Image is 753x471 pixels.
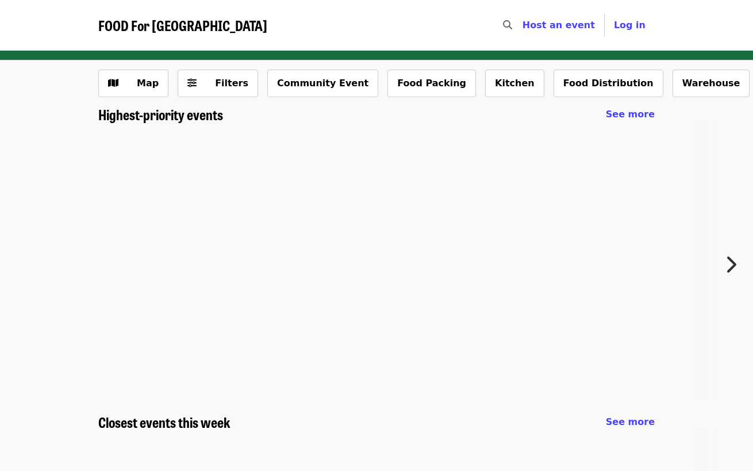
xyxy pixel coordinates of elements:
[715,248,753,281] button: Next item
[485,70,544,97] button: Kitchen
[614,20,646,30] span: Log in
[606,415,655,429] a: See more
[673,70,750,97] button: Warehouse
[554,70,663,97] button: Food Distribution
[98,15,267,35] span: FOOD For [GEOGRAPHIC_DATA]
[98,412,230,432] span: Closest events this week
[605,14,655,37] button: Log in
[98,414,230,431] a: Closest events this week
[523,20,595,30] a: Host an event
[108,78,118,89] i: map icon
[606,109,655,120] span: See more
[98,104,223,124] span: Highest-priority events
[98,70,168,97] button: Show map view
[519,12,528,39] input: Search
[725,254,736,275] i: chevron-right icon
[267,70,378,97] button: Community Event
[137,78,159,89] span: Map
[215,78,248,89] span: Filters
[89,106,664,123] div: Highest-priority events
[178,70,258,97] button: Filters (0 selected)
[98,106,223,123] a: Highest-priority events
[503,20,512,30] i: search icon
[606,108,655,121] a: See more
[187,78,197,89] i: sliders-h icon
[387,70,476,97] button: Food Packing
[606,416,655,427] span: See more
[89,414,664,431] div: Closest events this week
[98,17,267,34] a: FOOD For [GEOGRAPHIC_DATA]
